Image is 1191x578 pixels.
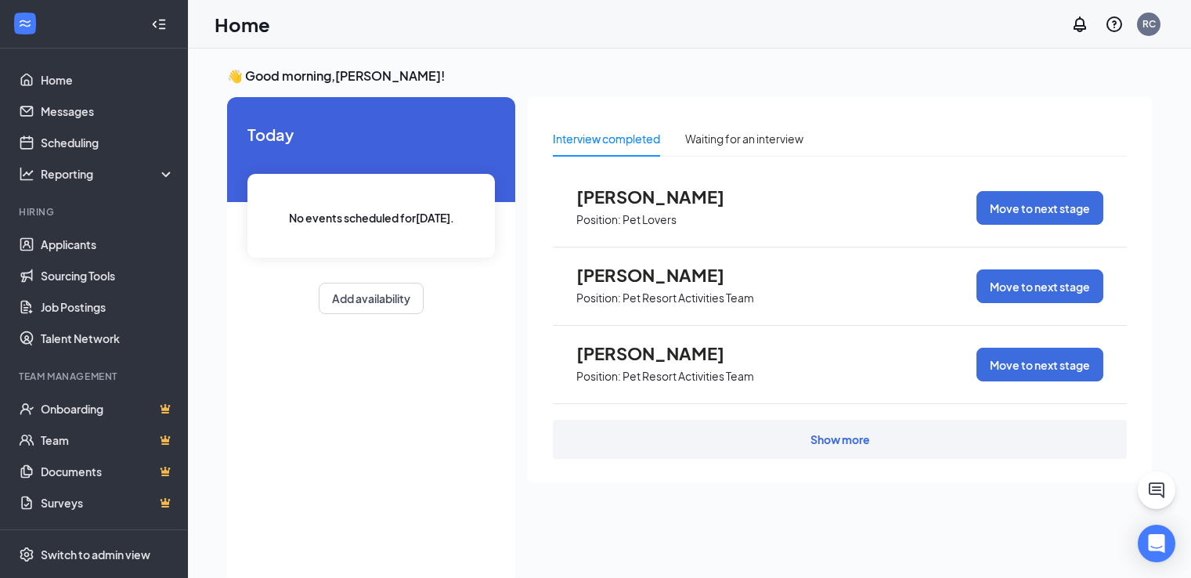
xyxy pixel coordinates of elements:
[976,269,1103,303] button: Move to next stage
[41,260,175,291] a: Sourcing Tools
[41,393,175,424] a: OnboardingCrown
[1142,17,1156,31] div: RC
[1105,15,1124,34] svg: QuestionInfo
[576,186,749,207] span: [PERSON_NAME]
[576,265,749,285] span: [PERSON_NAME]
[41,291,175,323] a: Job Postings
[576,369,621,384] p: Position:
[1070,15,1089,34] svg: Notifications
[576,212,621,227] p: Position:
[17,16,33,31] svg: WorkstreamLogo
[576,291,621,305] p: Position:
[41,547,150,562] div: Switch to admin view
[685,130,803,147] div: Waiting for an interview
[41,64,175,96] a: Home
[1138,471,1175,509] button: ChatActive
[19,370,171,383] div: Team Management
[19,166,34,182] svg: Analysis
[41,127,175,158] a: Scheduling
[319,283,424,314] button: Add availability
[151,16,167,32] svg: Collapse
[41,487,175,518] a: SurveysCrown
[553,130,660,147] div: Interview completed
[810,432,870,447] div: Show more
[623,212,677,227] p: Pet Lovers
[41,323,175,354] a: Talent Network
[289,209,454,226] span: No events scheduled for [DATE] .
[227,67,1152,85] h3: 👋 Good morning, [PERSON_NAME] !
[41,166,175,182] div: Reporting
[41,424,175,456] a: TeamCrown
[623,291,754,305] p: Pet Resort Activities Team
[41,96,175,127] a: Messages
[1147,481,1166,500] svg: ChatActive
[19,205,171,219] div: Hiring
[19,547,34,562] svg: Settings
[576,343,749,363] span: [PERSON_NAME]
[623,369,754,384] p: Pet Resort Activities Team
[215,11,270,38] h1: Home
[976,348,1103,381] button: Move to next stage
[1138,525,1175,562] div: Open Intercom Messenger
[41,229,175,260] a: Applicants
[976,191,1103,225] button: Move to next stage
[247,122,495,146] span: Today
[41,456,175,487] a: DocumentsCrown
